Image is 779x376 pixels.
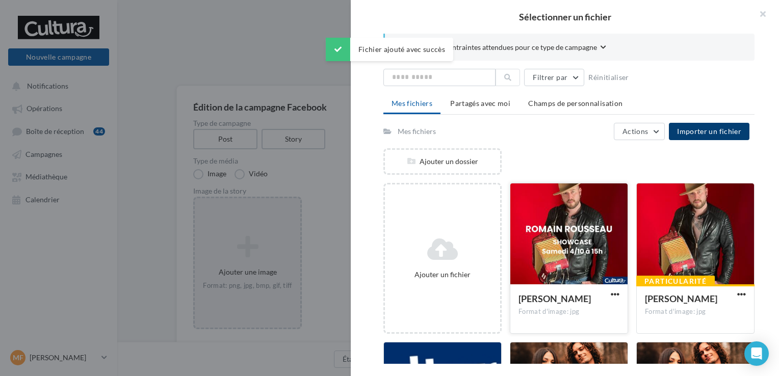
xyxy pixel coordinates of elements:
button: Importer un fichier [669,123,749,140]
div: Ajouter un dossier [385,156,500,167]
span: Actions [622,127,648,136]
span: Champs de personnalisation [528,99,622,108]
span: Romain [645,293,717,304]
span: ROMAIN ROUSSEAU [518,293,591,304]
span: Consulter les contraintes attendues pour ce type de campagne [401,42,597,52]
div: Mes fichiers [398,126,436,137]
h2: Sélectionner un fichier [367,12,763,21]
span: Mes fichiers [392,99,432,108]
div: Format d'image: jpg [645,307,746,316]
span: Importer un fichier [677,127,741,136]
div: Format d'image: jpg [518,307,619,316]
button: Réinitialiser [584,71,633,84]
button: Consulter les contraintes attendues pour ce type de campagne [401,42,606,55]
div: Ajouter un fichier [389,270,496,280]
div: Open Intercom Messenger [744,341,769,366]
div: Particularité [636,276,715,287]
button: Actions [614,123,665,140]
div: Fichier ajouté avec succès [326,38,453,61]
button: Filtrer par [524,69,584,86]
span: Partagés avec moi [450,99,510,108]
